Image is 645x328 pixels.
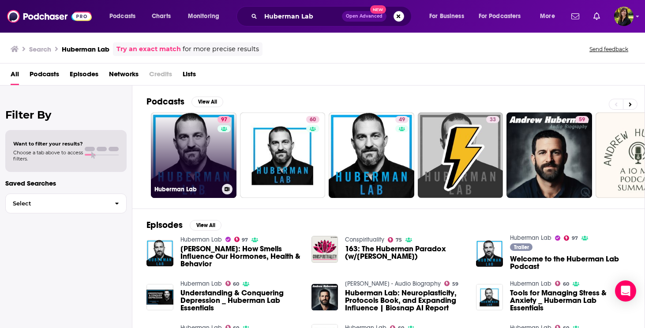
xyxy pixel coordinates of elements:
a: 49 [329,112,414,198]
a: Andrew Huberman - Audio Biography [345,280,441,287]
a: 59 [444,281,458,286]
span: Podcasts [109,10,135,22]
a: Show notifications dropdown [590,9,604,24]
span: [PERSON_NAME]: How Smells Influence Our Hormones, Health & Behavior [180,245,301,268]
a: Huberman Lab [510,280,551,287]
button: open menu [182,9,231,23]
button: open menu [423,9,475,23]
a: 60 [306,116,319,123]
span: Monitoring [188,10,219,22]
span: 60 [310,116,316,124]
a: Networks [109,67,139,85]
span: For Podcasters [479,10,521,22]
a: 75 [388,237,402,242]
a: Huberman Lab [180,280,222,287]
img: 163: The Huberman Paradox (w/Jonathan Jarry) [311,236,338,263]
a: 33 [486,116,499,123]
span: Charts [152,10,171,22]
a: Huberman Lab [180,236,222,243]
span: 60 [563,282,569,286]
a: 59 [506,112,592,198]
img: Dr. Noam Sobel: How Smells Influence Our Hormones, Health & Behavior [146,240,173,267]
span: 59 [452,282,458,286]
img: User Profile [614,7,634,26]
a: EpisodesView All [146,220,221,231]
p: Saved Searches [5,179,127,187]
span: 33 [490,116,496,124]
a: Welcome to the Huberman Lab Podcast [510,255,630,270]
a: Huberman Lab [510,234,551,242]
button: View All [191,97,223,107]
div: Search podcasts, credits, & more... [245,6,420,26]
a: Show notifications dropdown [568,9,583,24]
a: Try an exact match [116,44,181,54]
span: For Business [429,10,464,22]
a: Lists [183,67,196,85]
span: New [370,5,386,14]
span: Choose a tab above to access filters. [13,149,83,162]
span: Select [6,201,108,206]
span: Credits [149,67,172,85]
span: 97 [221,116,227,124]
button: View All [190,220,221,231]
a: 97 [234,237,248,242]
h2: Episodes [146,220,183,231]
span: 163: The Huberman Paradox (w/[PERSON_NAME]) [345,245,465,260]
button: Show profile menu [614,7,634,26]
a: 33 [418,112,503,198]
h3: Huberman Lab [154,186,218,193]
a: Episodes [70,67,98,85]
button: Select [5,194,127,213]
span: 97 [242,238,248,242]
span: All [11,67,19,85]
span: for more precise results [183,44,259,54]
button: Open AdvancedNew [342,11,386,22]
span: Logged in as HowellMedia [614,7,634,26]
a: 97 [564,235,578,241]
button: Send feedback [587,45,631,53]
a: 163: The Huberman Paradox (w/Jonathan Jarry) [345,245,465,260]
h2: Podcasts [146,96,184,107]
a: Tools for Managing Stress & Anxiety _ Huberman Lab Essentials [510,289,630,312]
span: Open Advanced [346,14,382,19]
a: 97 [217,116,231,123]
a: 60 [240,112,326,198]
a: 49 [395,116,409,123]
h2: Filter By [5,108,127,121]
span: 60 [233,282,239,286]
input: Search podcasts, credits, & more... [261,9,342,23]
img: Huberman Lab: Neuroplasticity, Protocols Book, and Expanding Influence | Biosnap AI Report [311,284,338,311]
a: 59 [575,116,589,123]
span: Trailer [514,245,529,250]
a: Huberman Lab: Neuroplasticity, Protocols Book, and Expanding Influence | Biosnap AI Report [345,289,465,312]
span: 97 [572,236,578,240]
span: 75 [396,238,402,242]
a: 60 [555,281,569,286]
span: 49 [399,116,405,124]
a: Podcasts [30,67,59,85]
img: Understanding & Conquering Depression _ Huberman Lab Essentials [146,284,173,311]
h3: Huberman Lab [62,45,109,53]
a: Conspirituality [345,236,384,243]
h3: Search [29,45,51,53]
a: Understanding & Conquering Depression _ Huberman Lab Essentials [180,289,301,312]
img: Tools for Managing Stress & Anxiety _ Huberman Lab Essentials [476,284,503,311]
img: Podchaser - Follow, Share and Rate Podcasts [7,8,92,25]
span: Want to filter your results? [13,141,83,147]
button: open menu [103,9,147,23]
img: Welcome to the Huberman Lab Podcast [476,240,503,267]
